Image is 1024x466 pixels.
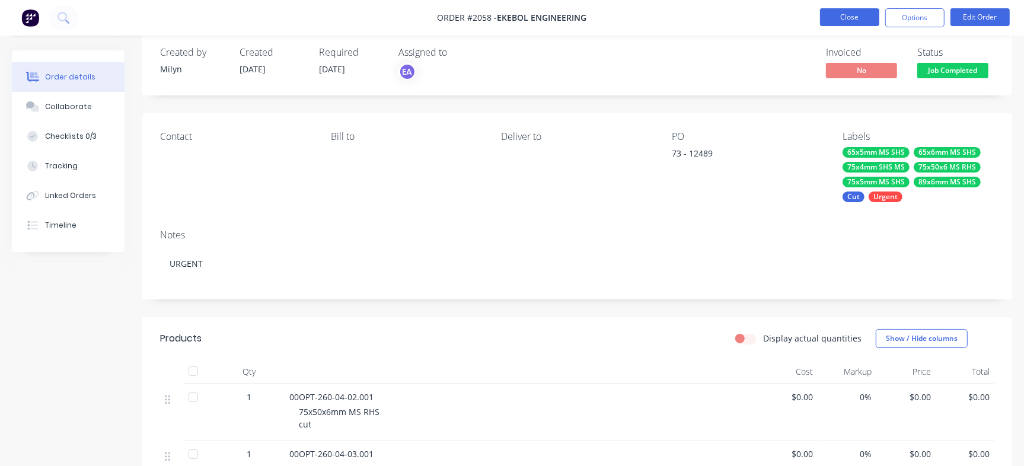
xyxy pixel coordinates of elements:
[672,147,820,164] div: 73 - 12489
[319,63,345,75] span: [DATE]
[160,229,994,241] div: Notes
[950,8,1010,26] button: Edit Order
[160,63,225,75] div: Milyn
[160,245,994,282] div: URGENT
[869,191,902,202] div: Urgent
[818,360,876,384] div: Markup
[822,391,872,403] span: 0%
[672,131,824,142] div: PO
[917,47,994,58] div: Status
[289,448,374,459] span: 00OPT-260-04-03.001
[12,181,125,210] button: Linked Orders
[917,63,988,81] button: Job Completed
[882,391,931,403] span: $0.00
[940,391,990,403] span: $0.00
[160,131,312,142] div: Contact
[885,8,945,27] button: Options
[822,448,872,460] span: 0%
[240,47,305,58] div: Created
[843,177,910,187] div: 75x5mm MS SHS
[45,72,95,82] div: Order details
[398,47,517,58] div: Assigned to
[299,406,379,430] span: 75x50x6mm MS RHS cut
[12,62,125,92] button: Order details
[764,391,813,403] span: $0.00
[438,12,497,24] span: Order #2058 -
[820,8,879,26] button: Close
[914,147,981,158] div: 65x6mm MS SHS
[12,122,125,151] button: Checklists 0/3
[160,331,202,346] div: Products
[843,147,910,158] div: 65x5mm MS SHS
[12,151,125,181] button: Tracking
[213,360,285,384] div: Qty
[319,47,384,58] div: Required
[45,220,76,231] div: Timeline
[289,391,374,403] span: 00OPT-260-04-02.001
[843,162,910,173] div: 75x4mm SHS MS
[914,177,981,187] div: 89x6mm MS SHS
[12,92,125,122] button: Collaborate
[826,63,897,78] span: No
[21,9,39,27] img: Factory
[843,131,994,142] div: Labels
[914,162,981,173] div: 75x50x6 MS RHS
[917,63,988,78] span: Job Completed
[160,47,225,58] div: Created by
[936,360,994,384] div: Total
[398,63,416,81] button: EA
[843,191,865,202] div: Cut
[240,63,266,75] span: [DATE]
[45,131,97,142] div: Checklists 0/3
[45,161,78,171] div: Tracking
[764,448,813,460] span: $0.00
[882,448,931,460] span: $0.00
[45,190,96,201] div: Linked Orders
[497,12,587,24] span: Ekebol Engineering
[12,210,125,240] button: Timeline
[940,448,990,460] span: $0.00
[331,131,483,142] div: Bill to
[877,360,936,384] div: Price
[826,47,903,58] div: Invoiced
[876,329,968,348] button: Show / Hide columns
[502,131,653,142] div: Deliver to
[247,391,251,403] span: 1
[247,448,251,460] span: 1
[763,332,862,344] label: Display actual quantities
[759,360,818,384] div: Cost
[45,101,92,112] div: Collaborate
